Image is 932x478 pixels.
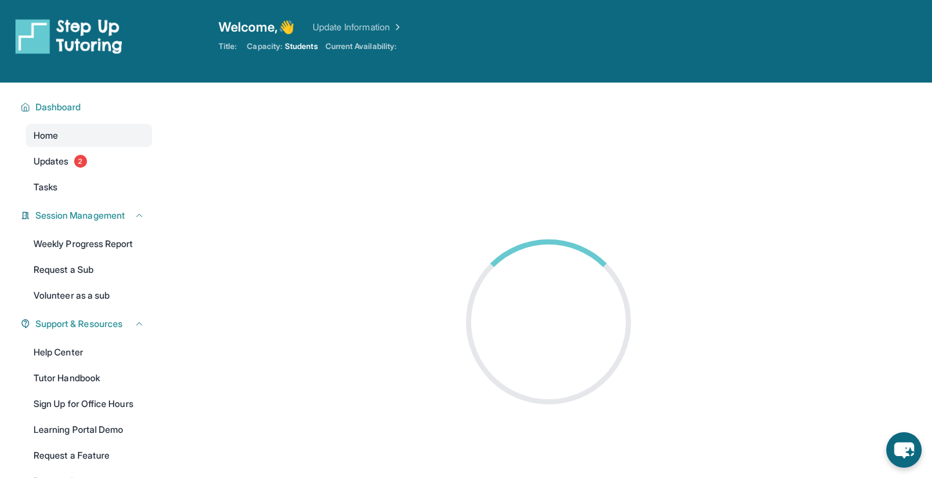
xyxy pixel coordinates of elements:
[247,41,282,52] span: Capacity:
[26,175,152,199] a: Tasks
[15,18,122,54] img: logo
[35,209,125,222] span: Session Management
[35,101,81,114] span: Dashboard
[325,41,396,52] span: Current Availability:
[34,155,69,168] span: Updates
[285,41,318,52] span: Students
[26,444,152,467] a: Request a Feature
[26,284,152,307] a: Volunteer as a sub
[26,124,152,147] a: Home
[26,232,152,255] a: Weekly Progress Report
[313,21,403,34] a: Update Information
[26,418,152,441] a: Learning Portal Demo
[26,392,152,415] a: Sign Up for Office Hours
[34,181,57,194] span: Tasks
[30,317,144,330] button: Support & Resources
[34,129,58,142] span: Home
[218,41,237,52] span: Title:
[30,209,144,222] button: Session Management
[35,317,122,330] span: Support & Resources
[30,101,144,114] button: Dashboard
[886,432,922,468] button: chat-button
[26,366,152,390] a: Tutor Handbook
[26,150,152,173] a: Updates2
[26,341,152,364] a: Help Center
[390,21,403,34] img: Chevron Right
[218,18,295,36] span: Welcome, 👋
[74,155,87,168] span: 2
[26,258,152,281] a: Request a Sub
